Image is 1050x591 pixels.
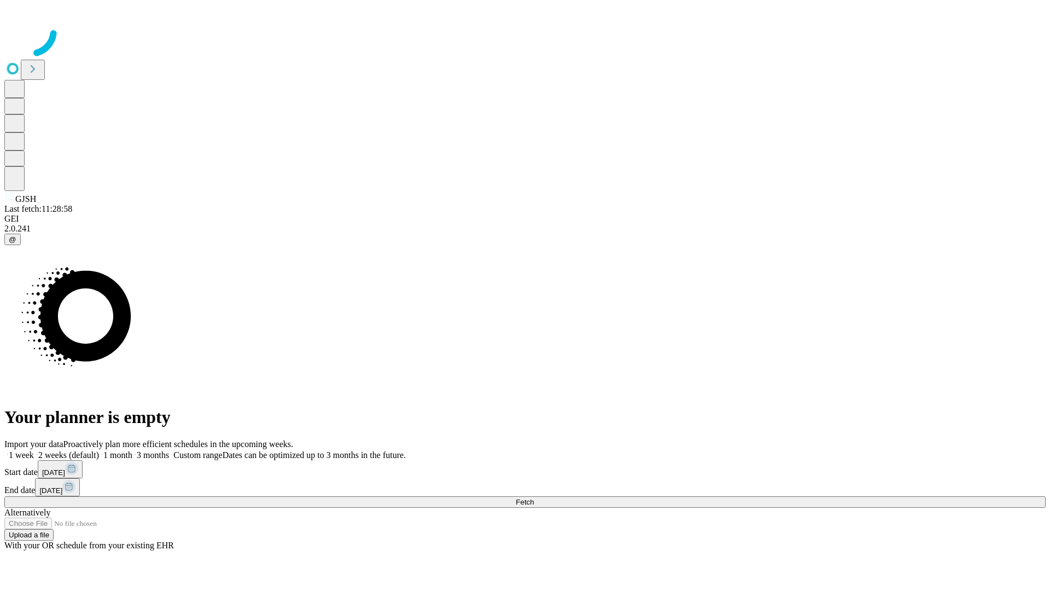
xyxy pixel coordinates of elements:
[38,460,83,478] button: [DATE]
[39,486,62,495] span: [DATE]
[15,194,36,204] span: GJSH
[137,450,169,460] span: 3 months
[516,498,534,506] span: Fetch
[4,541,174,550] span: With your OR schedule from your existing EHR
[63,439,293,449] span: Proactively plan more efficient schedules in the upcoming weeks.
[173,450,222,460] span: Custom range
[4,478,1046,496] div: End date
[4,529,54,541] button: Upload a file
[223,450,406,460] span: Dates can be optimized up to 3 months in the future.
[4,224,1046,234] div: 2.0.241
[4,508,50,517] span: Alternatively
[103,450,132,460] span: 1 month
[4,407,1046,427] h1: Your planner is empty
[4,460,1046,478] div: Start date
[4,439,63,449] span: Import your data
[38,450,99,460] span: 2 weeks (default)
[35,478,80,496] button: [DATE]
[4,214,1046,224] div: GEI
[4,204,72,213] span: Last fetch: 11:28:58
[9,450,34,460] span: 1 week
[42,468,65,477] span: [DATE]
[4,234,21,245] button: @
[9,235,16,244] span: @
[4,496,1046,508] button: Fetch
